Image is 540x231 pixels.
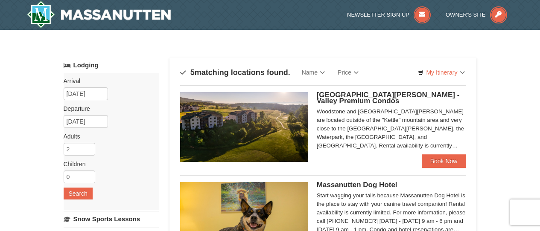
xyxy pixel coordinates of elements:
[446,12,486,18] span: Owner's Site
[317,181,397,189] span: Massanutten Dog Hotel
[64,211,159,227] a: Snow Sports Lessons
[347,12,431,18] a: Newsletter Sign Up
[446,12,507,18] a: Owner's Site
[422,154,466,168] a: Book Now
[27,1,171,28] a: Massanutten Resort
[317,107,466,150] div: Woodstone and [GEOGRAPHIC_DATA][PERSON_NAME] are located outside of the "Kettle" mountain area an...
[412,66,470,79] a: My Itinerary
[331,64,365,81] a: Price
[180,68,290,77] h4: matching locations found.
[295,64,331,81] a: Name
[64,188,93,199] button: Search
[317,91,460,105] span: [GEOGRAPHIC_DATA][PERSON_NAME] - Valley Premium Condos
[64,58,159,73] a: Lodging
[27,1,171,28] img: Massanutten Resort Logo
[64,132,152,141] label: Adults
[64,160,152,168] label: Children
[180,92,308,162] img: 19219041-4-ec11c166.jpg
[190,68,195,77] span: 5
[64,77,152,85] label: Arrival
[64,104,152,113] label: Departure
[347,12,409,18] span: Newsletter Sign Up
